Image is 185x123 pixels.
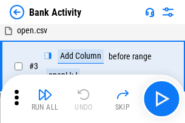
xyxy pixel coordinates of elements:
[10,5,24,19] img: Back
[58,49,104,64] div: Add Column
[145,7,155,17] img: Support
[103,84,142,113] button: Skip
[152,89,171,108] img: Main button
[132,52,152,61] div: range
[161,5,175,19] img: Settings menu
[115,87,130,102] img: Skip
[109,52,130,61] div: before
[17,25,47,35] span: open.csv
[46,68,80,83] div: open!J:J
[29,7,81,18] div: Bank Activity
[115,104,130,111] div: Skip
[29,61,38,71] span: # 3
[38,87,52,102] img: Run All
[32,104,59,111] div: Run All
[25,84,64,113] button: Run All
